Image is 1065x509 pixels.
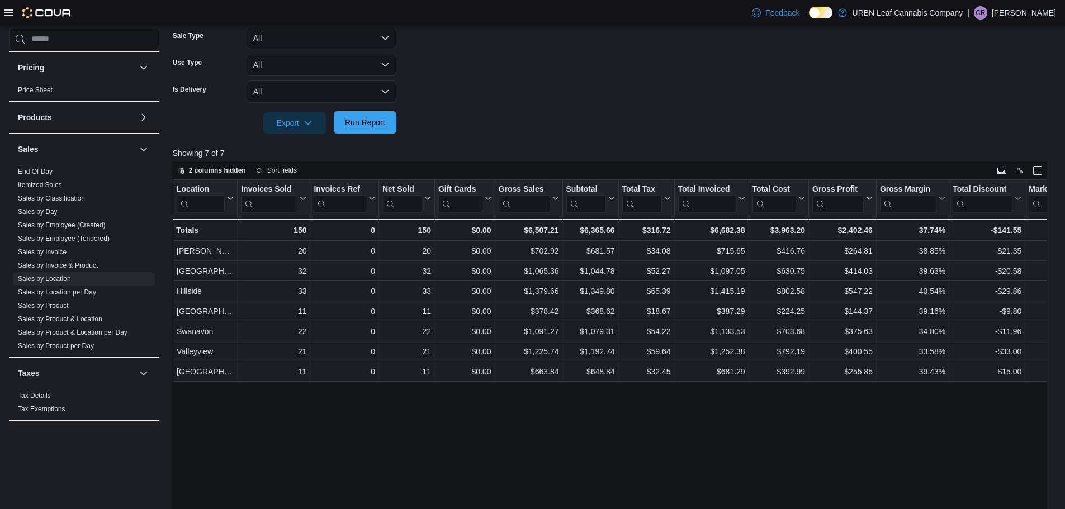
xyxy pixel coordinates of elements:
div: 21 [241,345,306,358]
div: 0 [314,244,375,258]
div: $1,379.66 [498,284,558,298]
div: Gross Margin [880,184,936,194]
div: 0 [314,345,375,358]
div: $630.75 [752,264,804,278]
div: 39.63% [880,264,945,278]
p: URBN Leaf Cannabis Company [853,6,963,20]
button: Pricing [18,62,135,73]
button: Gross Sales [498,184,558,212]
div: 150 [382,223,431,237]
div: -$21.35 [953,244,1021,258]
button: Invoices Sold [241,184,306,212]
div: 0 [314,223,375,237]
span: CR [976,6,985,20]
button: Total Discount [953,184,1021,212]
span: 2 columns hidden [189,166,246,175]
h3: Sales [18,144,39,155]
div: -$33.00 [953,345,1021,358]
div: -$15.00 [953,365,1021,378]
button: Export [263,112,326,134]
button: 2 columns hidden [173,164,250,177]
div: $703.68 [752,325,804,338]
div: 33 [382,284,431,298]
div: Invoices Sold [241,184,297,194]
div: Total Tax [622,184,661,194]
div: 11 [382,305,431,318]
div: $224.25 [752,305,804,318]
div: $32.45 [622,365,670,378]
div: $663.84 [498,365,558,378]
div: 0 [314,365,375,378]
button: Gross Margin [880,184,945,212]
img: Cova [22,7,72,18]
div: $6,682.38 [678,223,745,237]
div: $0.00 [438,365,491,378]
label: Sale Type [173,31,203,40]
span: Run Report [345,117,385,128]
div: Taxes [9,389,159,420]
div: $681.29 [678,365,745,378]
div: 22 [241,325,306,338]
span: Export [270,112,319,134]
span: Sales by Classification [18,194,85,203]
div: $34.08 [622,244,670,258]
span: Sales by Product per Day [18,341,94,350]
div: 33 [241,284,306,298]
div: $2,402.46 [812,223,873,237]
span: Sales by Employee (Tendered) [18,234,110,243]
div: 20 [241,244,306,258]
div: Gross Margin [880,184,936,212]
button: Sales [18,144,135,155]
h3: Pricing [18,62,44,73]
span: Sales by Product [18,301,69,310]
div: Valleyview [177,345,234,358]
button: Products [18,112,135,123]
a: Sales by Day [18,208,58,216]
div: $802.58 [752,284,804,298]
div: $1,133.53 [678,325,745,338]
button: Invoices Ref [314,184,375,212]
label: Use Type [173,58,202,67]
span: Sort fields [267,166,297,175]
div: Subtotal [566,184,605,194]
div: 11 [382,365,431,378]
a: Sales by Location [18,275,71,283]
span: Sales by Invoice [18,248,67,256]
span: Feedback [765,7,799,18]
div: Totals [176,223,234,237]
a: Sales by Product per Day [18,342,94,350]
button: Total Cost [752,184,804,212]
div: Gross Profit [812,184,864,194]
div: Total Tax [622,184,661,212]
div: $715.65 [678,244,745,258]
button: Taxes [137,367,150,380]
div: $0.00 [438,325,491,338]
div: $702.92 [498,244,558,258]
div: Invoices Sold [241,184,297,212]
a: Feedback [747,2,804,24]
a: Tax Details [18,392,51,399]
div: $255.85 [812,365,873,378]
button: Sort fields [252,164,301,177]
div: $375.63 [812,325,873,338]
div: $1,044.78 [566,264,614,278]
span: Sales by Employee (Created) [18,221,106,230]
div: 38.85% [880,244,945,258]
div: $400.55 [812,345,873,358]
div: 0 [314,284,375,298]
button: All [247,80,396,103]
h3: Taxes [18,368,40,379]
p: | [967,6,969,20]
div: $0.00 [438,264,491,278]
div: $0.00 [438,244,491,258]
div: Craig Ruether [974,6,987,20]
div: -$20.58 [953,264,1021,278]
div: $65.39 [622,284,670,298]
div: 39.43% [880,365,945,378]
button: Products [137,111,150,124]
div: 150 [241,223,306,237]
a: Sales by Location per Day [18,288,96,296]
a: Price Sheet [18,86,53,94]
button: Enter fullscreen [1031,164,1044,177]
